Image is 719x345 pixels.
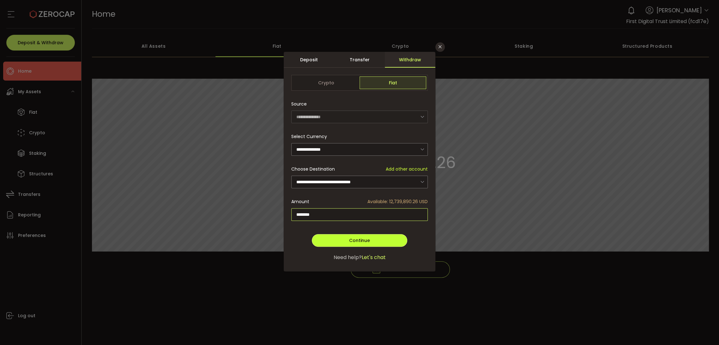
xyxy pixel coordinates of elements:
[334,52,385,68] div: Transfer
[291,198,309,205] span: Amount
[291,98,307,110] span: Source
[293,76,359,89] span: Crypto
[291,133,331,140] label: Select Currency
[312,234,407,247] button: Continue
[385,52,435,68] div: Withdraw
[435,42,445,52] button: Close
[284,52,334,68] div: Deposit
[349,237,370,244] span: Continue
[386,166,428,172] span: Add other account
[334,254,362,261] span: Need help?
[367,198,428,205] span: Available: 12,739,890.26 USD
[359,76,426,89] span: Fiat
[291,166,335,172] span: Choose Destination
[687,315,719,345] iframe: Chat Widget
[362,254,386,261] span: Let's chat
[284,52,435,271] div: dialog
